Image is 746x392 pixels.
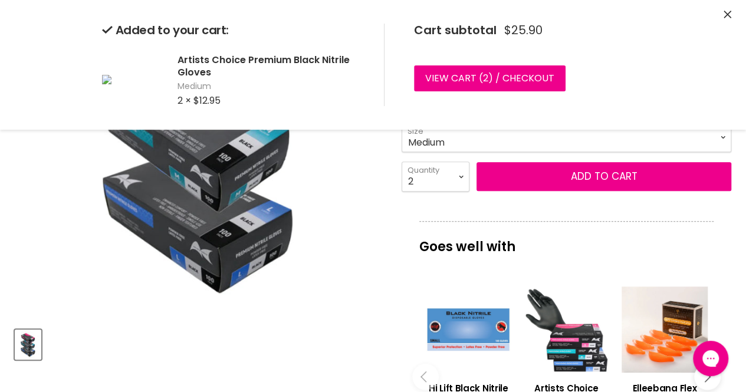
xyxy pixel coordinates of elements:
span: $25.90 [504,24,543,37]
iframe: Gorgias live chat messenger [687,337,734,380]
span: 2 × [178,94,191,107]
select: Quantity [402,162,469,191]
span: Medium [178,81,365,93]
h2: Added to your cart: [102,24,365,37]
a: View cart (2) / Checkout [414,65,566,91]
span: Cart subtotal [414,22,497,38]
button: Artists Choice Premium Black Nitrile Gloves [15,330,41,360]
button: Close [724,9,731,21]
div: Product thumbnails [13,326,386,360]
img: Artists Choice Premium Black Nitrile Gloves [16,331,40,358]
p: Goes well with [419,221,714,260]
img: Artists Choice Premium Black Nitrile Gloves [102,75,111,84]
button: Add to cart [476,162,731,192]
span: $12.95 [193,94,221,107]
span: 2 [483,71,488,85]
h2: Artists Choice Premium Black Nitrile Gloves [178,54,365,78]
